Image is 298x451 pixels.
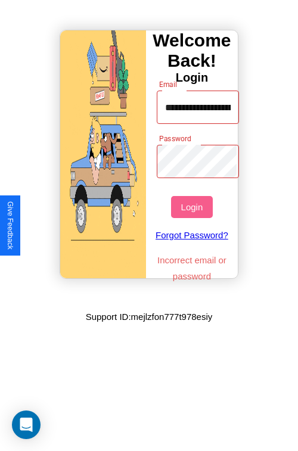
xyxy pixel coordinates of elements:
[159,79,178,89] label: Email
[171,196,212,218] button: Login
[146,71,238,85] h4: Login
[159,133,191,144] label: Password
[6,201,14,250] div: Give Feedback
[151,252,234,284] p: Incorrect email or password
[151,218,234,252] a: Forgot Password?
[60,30,146,278] img: gif
[146,30,238,71] h3: Welcome Back!
[86,309,213,325] p: Support ID: mejlzfon777t978esiy
[12,410,41,439] div: Open Intercom Messenger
